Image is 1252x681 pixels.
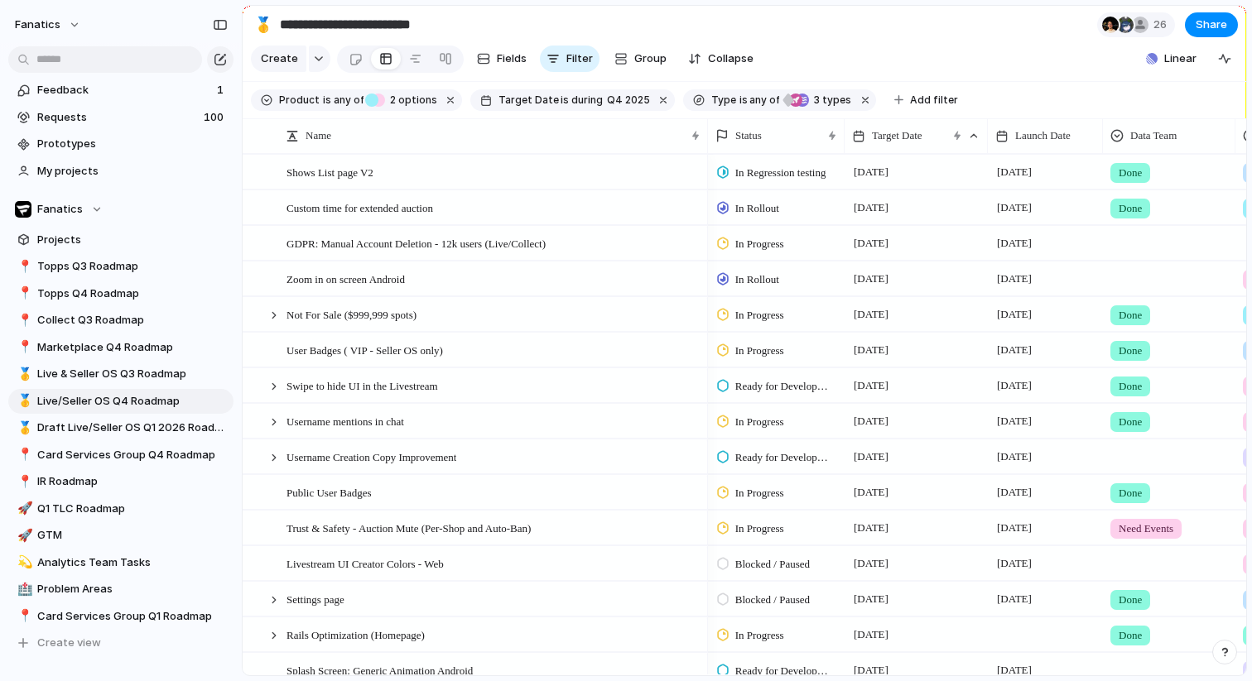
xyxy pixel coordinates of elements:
span: [DATE] [850,233,893,253]
div: 🥇 [17,419,29,438]
button: 💫 [15,554,31,571]
div: 📍 [17,472,29,492]
div: 🥇 [17,365,29,384]
span: Done [1119,343,1142,359]
a: 📍Marketplace Q4 Roadmap [8,335,234,360]
div: 📍Card Services Group Q1 Roadmap [8,604,234,629]
div: 📍 [17,311,29,330]
div: 📍Topps Q3 Roadmap [8,254,234,279]
span: [DATE] [993,447,1036,467]
span: In Progress [735,485,784,501]
div: 🚀Q1 TLC Roadmap [8,496,234,521]
a: 💫Analytics Team Tasks [8,550,234,575]
button: 🚀 [15,527,31,544]
span: Linear [1164,50,1197,67]
span: [DATE] [993,340,1036,360]
span: 26 [1153,17,1172,33]
div: 🥇 [254,13,272,36]
span: Requests [37,109,199,126]
span: In Progress [735,414,784,430]
span: [DATE] [850,162,893,182]
div: 🚀 [17,499,29,518]
span: during [569,93,603,108]
span: Topps Q3 Roadmap [37,258,228,275]
span: [DATE] [850,447,893,467]
span: [DATE] [850,589,893,609]
span: any of [748,93,780,108]
span: [DATE] [993,589,1036,609]
span: is [323,93,331,108]
button: Add filter [884,89,968,112]
button: 3 types [781,91,855,109]
span: Group [634,50,667,67]
span: Not For Sale ($999,999 spots) [287,305,417,324]
button: isany of [736,91,783,109]
span: User Badges ( VIP - Seller OS only) [287,340,443,359]
span: Done [1119,414,1142,430]
span: [DATE] [850,554,893,573]
button: Fields [470,46,533,72]
span: [DATE] [993,198,1036,218]
span: Target Date [872,127,922,144]
a: 🥇Draft Live/Seller OS Q1 2026 Roadmap [8,415,234,440]
span: [DATE] [993,411,1036,431]
span: [DATE] [993,554,1036,573]
span: Ready for Development [735,663,831,679]
button: Group [606,46,675,72]
a: My projects [8,159,234,184]
span: Analytics Team Tasks [37,554,228,571]
span: [DATE] [993,376,1036,396]
span: Projects [37,232,228,248]
span: [DATE] [850,518,893,538]
button: Create [251,46,306,72]
button: 📍 [15,447,31,463]
div: 🥇Live & Seller OS Q3 Roadmap [8,362,234,386]
button: Share [1185,12,1238,37]
div: 🚀GTM [8,523,234,548]
span: Collect Q3 Roadmap [37,312,228,329]
span: IR Roadmap [37,473,228,490]
a: 🥇Live/Seller OS Q4 Roadmap [8,389,234,414]
span: Done [1119,378,1142,395]
span: Username Creation Copy Improvement [287,447,456,466]
span: Share [1196,17,1227,33]
span: Status [735,127,762,144]
span: In Rollout [735,271,779,288]
span: types [809,93,851,108]
button: isany of [320,91,367,109]
div: 📍 [17,257,29,276]
div: 📍 [17,607,29,626]
span: 2 [385,94,398,106]
span: Data Team [1130,127,1177,144]
span: Create view [37,635,101,651]
span: In Progress [735,343,784,359]
span: Create [261,50,298,67]
button: Q4 2025 [604,91,653,109]
span: Need Events [1119,520,1173,537]
span: [DATE] [850,305,893,324]
span: GTM [37,527,228,544]
button: Create view [8,631,234,655]
span: 3 [809,94,822,106]
span: options [385,93,437,108]
span: [DATE] [993,162,1036,182]
button: 📍 [15,285,31,302]
a: 🏥Problem Areas [8,577,234,602]
span: Filter [566,50,593,67]
span: Q1 TLC Roadmap [37,501,228,517]
span: Shows List page V2 [287,162,373,181]
span: Done [1119,307,1142,324]
div: 📍Card Services Group Q4 Roadmap [8,443,234,468]
span: Ready for Development [735,378,831,395]
span: Target Date [498,93,559,108]
div: 📍 [17,445,29,464]
span: 100 [204,109,227,126]
span: Zoom in on screen Android [287,269,405,288]
span: 1 [217,82,227,98]
button: 📍 [15,608,31,625]
span: [DATE] [850,625,893,645]
span: In Progress [735,307,784,324]
button: 🥇 [15,366,31,382]
button: 🏥 [15,581,31,597]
